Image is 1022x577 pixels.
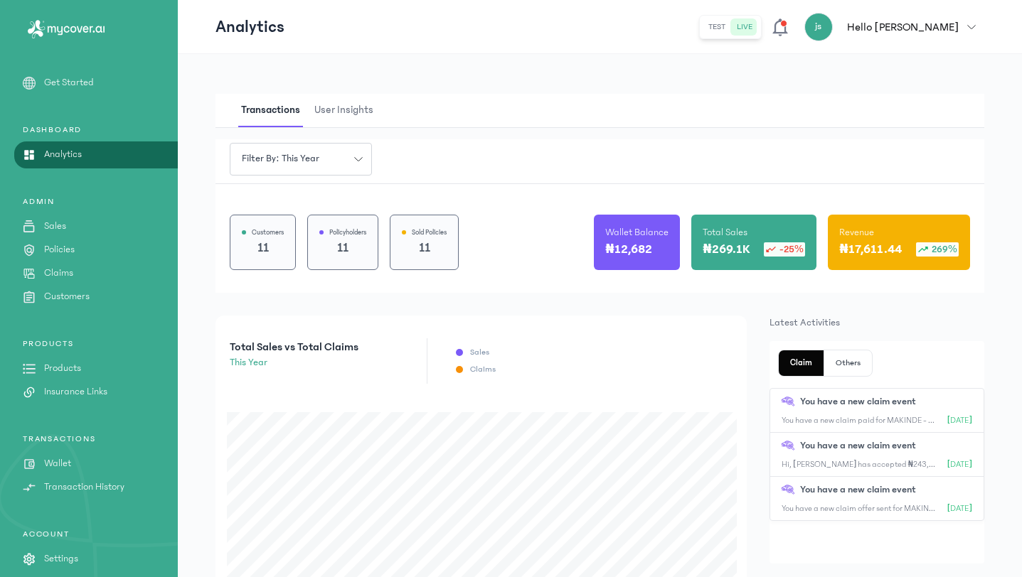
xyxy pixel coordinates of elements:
[44,147,82,162] p: Analytics
[412,227,447,238] p: Sold Policies
[44,242,75,257] p: Policies
[230,143,372,176] button: Filter by: this year
[44,266,73,281] p: Claims
[605,239,652,259] p: ₦12,682
[770,316,984,330] p: Latest Activities
[804,13,984,41] button: jsHello [PERSON_NAME]
[779,350,824,376] button: Claim
[916,242,959,257] div: 269%
[252,227,284,238] p: Customers
[312,94,385,127] button: User Insights
[703,225,747,239] p: Total Sales
[947,459,972,470] p: [DATE]
[44,289,90,304] p: Customers
[233,151,328,166] span: Filter by: this year
[804,13,833,41] div: js
[215,16,284,38] p: Analytics
[238,94,312,127] button: Transactions
[44,75,94,90] p: Get Started
[44,384,107,399] p: Insurance Links
[800,394,916,409] p: You have a new claim event
[800,438,916,453] p: You have a new claim event
[731,18,758,36] button: live
[703,18,731,36] button: test
[44,219,66,234] p: Sales
[824,350,872,376] button: Others
[230,338,358,355] p: Total Sales vs Total Claims
[782,459,936,470] p: Hi, [PERSON_NAME] has accepted ₦243,000.00 as compensation for their claim
[44,361,81,376] p: Products
[847,18,959,36] p: Hello [PERSON_NAME]
[238,94,303,127] span: Transactions
[947,503,972,514] p: [DATE]
[329,227,366,238] p: Policyholders
[782,503,936,514] p: You have a new claim offer sent for MAKINDE - [EMAIL_ADDRESS][DOMAIN_NAME].
[703,239,750,259] p: ₦269.1K
[44,480,124,495] p: Transaction History
[839,225,874,239] p: Revenue
[312,94,376,127] span: User Insights
[839,239,902,259] p: ₦17,611.44
[470,364,496,375] p: Claims
[470,347,489,358] p: Sales
[44,456,71,471] p: Wallet
[230,355,358,370] p: this year
[402,238,447,258] p: 11
[605,225,669,239] p: Wallet Balance
[44,551,78,566] p: Settings
[947,415,972,426] p: [DATE]
[782,415,936,426] p: You have a new claim paid for MAKINDE - [EMAIL_ADDRESS][DOMAIN_NAME].
[764,242,805,257] div: -25%
[242,238,284,258] p: 11
[319,238,366,258] p: 11
[800,482,916,497] p: You have a new claim event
